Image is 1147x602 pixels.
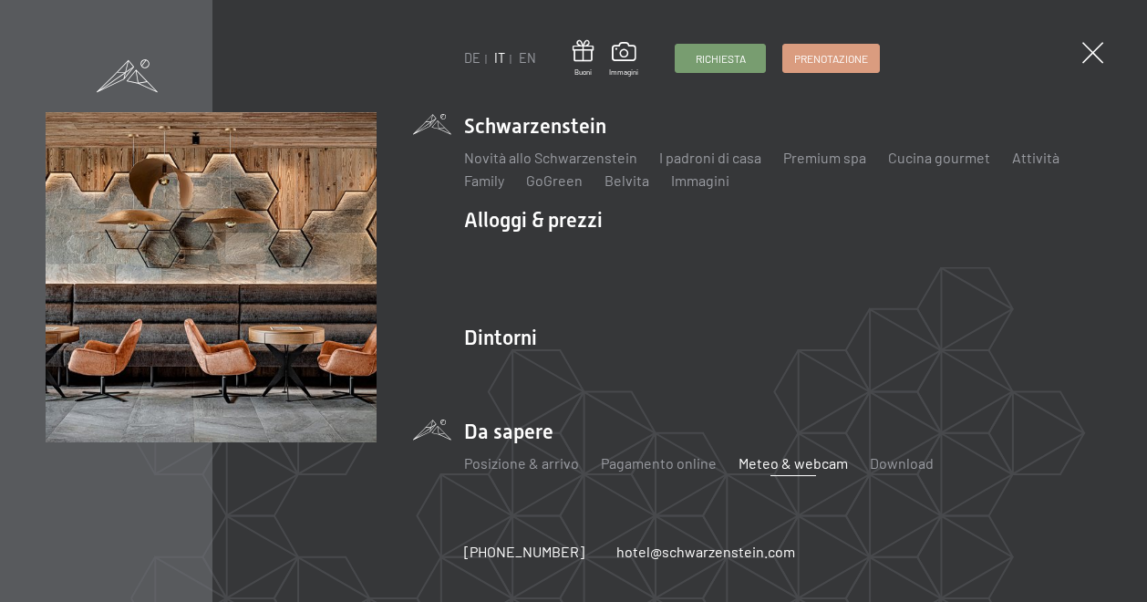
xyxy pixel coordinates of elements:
[739,454,848,472] a: Meteo & webcam
[604,171,649,189] a: Belvita
[519,50,536,66] a: EN
[783,45,879,72] a: Prenotazione
[783,149,866,166] a: Premium spa
[696,51,746,67] span: Richiesta
[464,543,584,560] span: [PHONE_NUMBER]
[671,171,729,189] a: Immagini
[464,149,637,166] a: Novità allo Schwarzenstein
[494,50,505,66] a: IT
[464,171,504,189] a: Family
[794,51,868,67] span: Prenotazione
[46,112,376,442] img: [Translate to Italienisch:]
[601,454,717,472] a: Pagamento online
[573,40,594,78] a: Buoni
[464,542,584,562] a: [PHONE_NUMBER]
[616,542,795,562] a: hotel@schwarzenstein.com
[676,45,765,72] a: Richiesta
[464,454,579,472] a: Posizione & arrivo
[1012,149,1059,166] a: Attività
[659,149,761,166] a: I padroni di casa
[870,454,934,472] a: Download
[888,149,990,166] a: Cucina gourmet
[573,67,594,78] span: Buoni
[526,171,583,189] a: GoGreen
[464,50,480,66] a: DE
[609,42,638,77] a: Immagini
[609,67,638,78] span: Immagini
